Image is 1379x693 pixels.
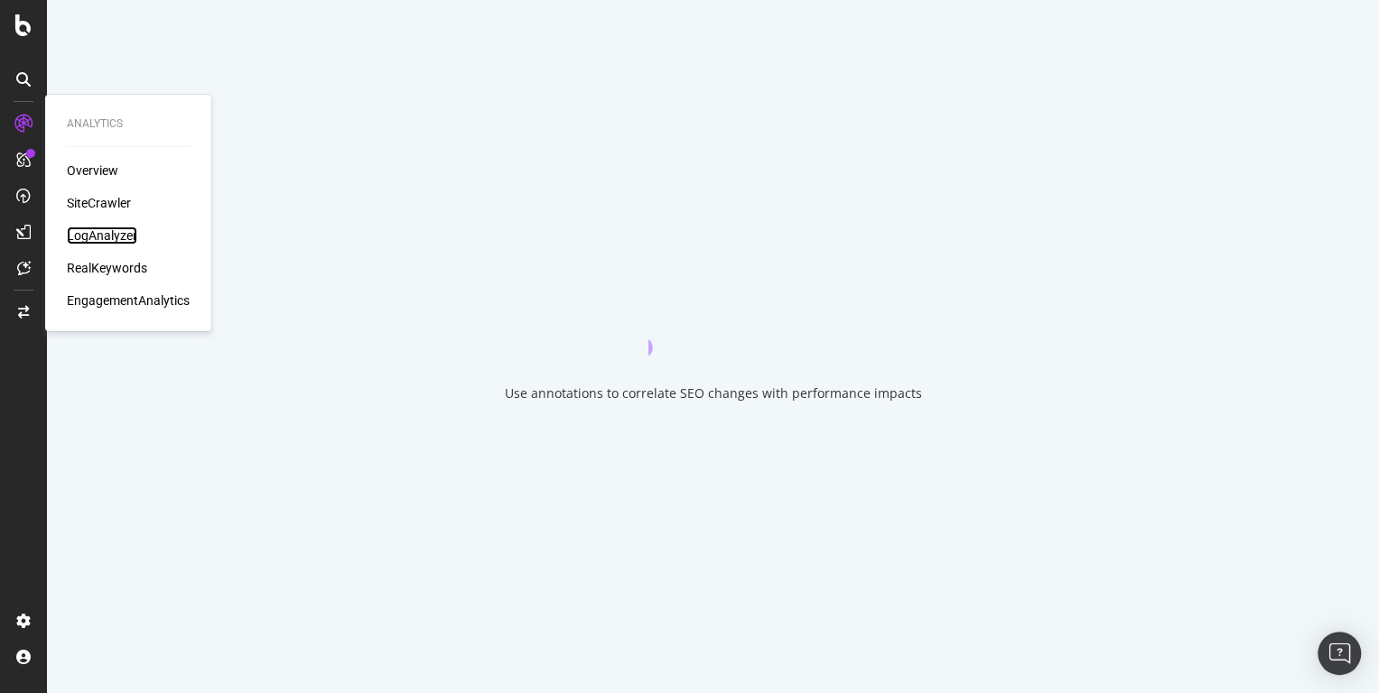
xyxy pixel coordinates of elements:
[67,116,190,132] div: Analytics
[67,226,137,245] a: LogAnalyzer
[67,291,190,310] a: EngagementAnalytics
[1318,632,1361,675] div: Open Intercom Messenger
[67,162,118,180] a: Overview
[648,291,778,356] div: animation
[505,384,922,402] div: Use annotations to correlate SEO changes with performance impacts
[67,194,131,212] a: SiteCrawler
[67,259,147,277] a: RealKeywords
